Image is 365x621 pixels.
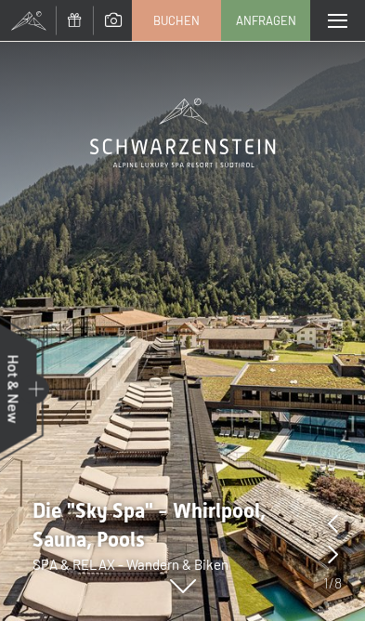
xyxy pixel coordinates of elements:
span: SPA & RELAX - Wandern & Biken [33,556,228,573]
span: Anfragen [236,12,296,29]
a: Buchen [133,1,220,40]
span: 1 [323,573,329,593]
span: 8 [334,573,342,593]
span: Die "Sky Spa" - Whirlpool, Sauna, Pools [33,499,266,551]
a: Anfragen [222,1,309,40]
span: Buchen [153,12,200,29]
span: / [329,573,334,593]
span: Hot & New [6,354,23,423]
